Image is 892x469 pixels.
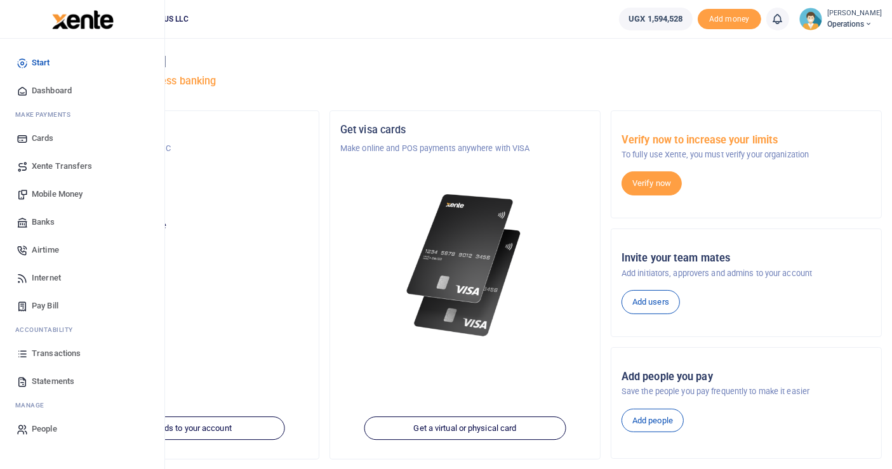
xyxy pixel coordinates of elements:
span: Statements [32,375,74,388]
a: Get a virtual or physical card [364,416,566,440]
a: Xente Transfers [10,152,154,180]
a: Add users [622,290,680,314]
span: Start [32,56,50,69]
h5: UGX 1,594,528 [59,235,309,248]
a: logo-small logo-large logo-large [51,14,114,23]
a: UGX 1,594,528 [619,8,692,30]
a: profile-user [PERSON_NAME] Operations [799,8,882,30]
a: People [10,415,154,443]
span: Internet [32,272,61,284]
a: Add money [698,13,761,23]
span: countability [25,325,73,334]
span: Dashboard [32,84,72,97]
span: Cards [32,132,54,145]
h5: Organization [59,124,309,136]
img: logo-large [52,10,114,29]
small: [PERSON_NAME] [827,8,882,19]
span: People [32,423,57,435]
li: Ac [10,320,154,340]
span: Airtime [32,244,59,256]
a: Start [10,49,154,77]
li: Toup your wallet [698,9,761,30]
a: Cards [10,124,154,152]
li: M [10,395,154,415]
p: Operations [59,192,309,204]
h5: Get visa cards [340,124,590,136]
h5: Verify now to increase your limits [622,134,871,147]
span: Add money [698,9,761,30]
span: Transactions [32,347,81,360]
li: Wallet ballance [614,8,697,30]
p: To fully use Xente, you must verify your organization [622,149,871,161]
p: Make online and POS payments anywhere with VISA [340,142,590,155]
span: Pay Bill [32,300,58,312]
h5: Invite your team mates [622,252,871,265]
span: Operations [827,18,882,30]
span: anage [22,400,45,410]
h5: Welcome to better business banking [48,75,882,88]
img: profile-user [799,8,822,30]
a: Add people [622,409,684,433]
p: BRIGHTLIFE - FINCA PLUS LLC [59,142,309,155]
a: Dashboard [10,77,154,105]
a: Statements [10,367,154,395]
a: Airtime [10,236,154,264]
h5: Add people you pay [622,371,871,383]
p: Save the people you pay frequently to make it easier [622,385,871,398]
img: xente-_physical_cards.png [403,185,528,346]
a: Verify now [622,171,682,195]
a: Mobile Money [10,180,154,208]
span: ake Payments [22,110,71,119]
h5: Account [59,173,309,185]
a: Add funds to your account [83,416,285,440]
h4: Hello [PERSON_NAME] [48,55,882,69]
a: Banks [10,208,154,236]
li: M [10,105,154,124]
span: Banks [32,216,55,228]
span: UGX 1,594,528 [629,13,682,25]
a: Transactions [10,340,154,367]
p: Your current account balance [59,220,309,232]
p: Add initiators, approvers and admins to your account [622,267,871,280]
span: Mobile Money [32,188,83,201]
span: Xente Transfers [32,160,93,173]
a: Internet [10,264,154,292]
a: Pay Bill [10,292,154,320]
